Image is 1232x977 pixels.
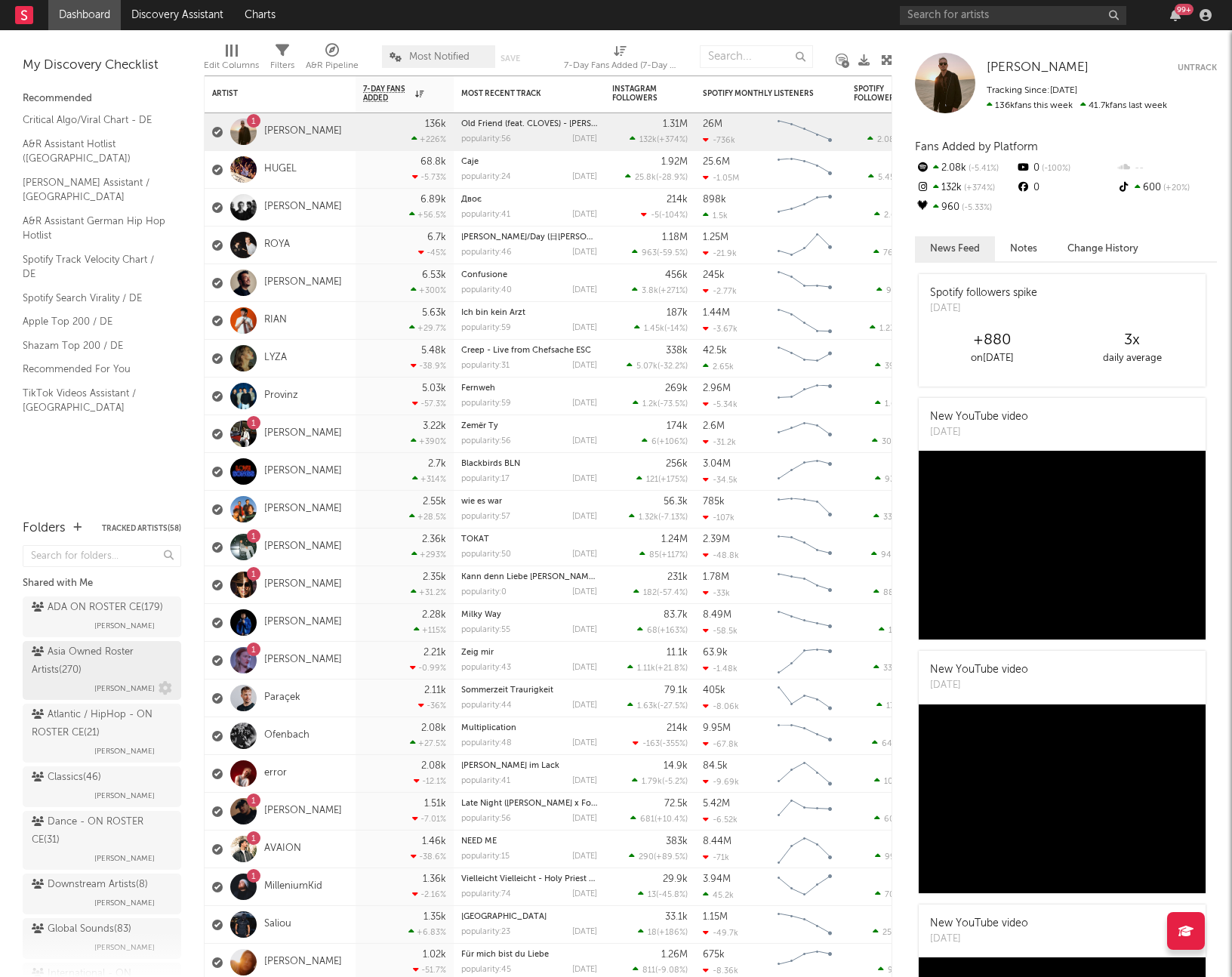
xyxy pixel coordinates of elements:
[633,399,688,408] div: ( )
[423,421,446,431] div: 3.22k
[264,578,342,591] a: [PERSON_NAME]
[703,233,728,242] div: 1.25M
[23,251,166,282] a: Spotify Track Velocity Chart / DE
[875,361,929,371] div: ( )
[461,120,597,128] div: Old Friend (feat. CLOVES) - KOPPY Remix
[703,195,726,205] div: 898k
[23,596,181,637] a: ADA ON ROSTER CE(179)[PERSON_NAME]
[930,425,1028,440] div: [DATE]
[411,134,446,144] div: +226 %
[646,476,658,484] span: 121
[264,276,342,289] a: [PERSON_NAME]
[915,236,995,261] button: News Feed
[422,384,446,393] div: 5.03k
[987,60,1089,76] a: [PERSON_NAME]
[461,233,626,242] a: [PERSON_NAME]/Day (日[PERSON_NAME])
[23,704,181,763] a: Atlantic / HipHop - ON ROSTER CE(21)[PERSON_NAME]
[661,513,685,522] span: -7.13 %
[461,309,597,317] div: Ich bin kein Arzt
[94,742,155,760] span: [PERSON_NAME]
[264,201,342,214] a: [PERSON_NAME]
[461,324,511,332] div: popularity: 59
[23,213,166,244] a: A&R Assistant German Hip Hop Hotlist
[915,198,1015,217] div: 960
[703,384,731,393] div: 2.96M
[703,270,725,280] div: 245k
[264,541,342,553] a: [PERSON_NAME]
[930,301,1037,316] div: [DATE]
[629,512,688,522] div: ( )
[461,800,604,808] a: Late Night ([PERSON_NAME] x Foals)
[703,211,728,220] div: 1.5k
[461,951,549,959] a: Für mich bist du Liebe
[1062,331,1202,350] div: 3 x
[771,151,839,189] svg: Chart title
[667,421,688,431] div: 174k
[363,85,411,103] span: 7-Day Fans Added
[23,641,181,700] a: Asia Owned Roster Artists(270)[PERSON_NAME]
[461,550,511,559] div: popularity: 50
[23,313,166,330] a: Apple Top 200 / DE
[32,599,163,617] div: ADA ON ROSTER CE ( 179 )
[23,918,181,959] a: Global Sounds(83)[PERSON_NAME]
[661,157,688,167] div: 1.92M
[987,101,1073,110] span: 136k fans this week
[461,573,614,581] a: Kann denn Liebe [PERSON_NAME] sein
[870,323,929,333] div: ( )
[264,427,342,440] a: [PERSON_NAME]
[23,90,181,108] div: Recommended
[639,136,657,144] span: 132k
[461,233,597,242] div: Dawn/Day (日月同辉)
[872,436,929,446] div: ( )
[23,57,181,75] div: My Discovery Checklist
[666,346,688,356] div: 338k
[878,174,899,182] span: 5.45k
[23,112,166,128] a: Critical Algo/Viral Chart - DE
[270,38,294,82] div: Filters
[461,120,661,128] a: Old Friend (feat. CLOVES) - [PERSON_NAME] Remix
[94,849,155,868] span: [PERSON_NAME]
[875,474,929,484] div: ( )
[661,211,685,220] span: -104 %
[703,550,739,560] div: -48.8k
[873,248,929,257] div: ( )
[270,57,294,75] div: Filters
[94,894,155,912] span: [PERSON_NAME]
[1175,4,1193,15] div: 99 +
[639,550,688,559] div: ( )
[644,325,664,333] span: 1.45k
[409,323,446,333] div: +29.7 %
[987,61,1089,74] span: [PERSON_NAME]
[572,362,597,370] div: [DATE]
[421,346,446,356] div: 5.48k
[642,249,657,257] span: 963
[703,437,736,447] div: -31.2k
[572,437,597,445] div: [DATE]
[1116,178,1217,198] div: 600
[461,475,510,483] div: popularity: 17
[1161,184,1190,193] span: +20 %
[264,503,342,516] a: [PERSON_NAME]
[264,163,297,176] a: HUGEL
[461,158,597,166] div: Caje
[461,762,559,770] a: [PERSON_NAME] im Lack
[651,438,657,446] span: 6
[1170,9,1181,21] button: 99+
[1015,178,1116,198] div: 0
[461,347,597,355] div: Creep - Live from Chefsache ESC
[900,6,1126,25] input: Search for artists
[461,913,547,921] a: [GEOGRAPHIC_DATA]
[264,239,290,251] a: ROYA
[636,362,658,371] span: 5.07k
[771,491,839,529] svg: Chart title
[987,101,1167,110] span: 41.7k fans last week
[420,157,446,167] div: 68.8k
[409,210,446,220] div: +56.5 %
[94,938,155,957] span: [PERSON_NAME]
[411,436,446,446] div: +390 %
[665,270,688,280] div: 456k
[461,498,502,506] a: wie es war
[1039,165,1070,173] span: -100 %
[423,497,446,507] div: 2.55k
[461,196,597,204] div: Двоє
